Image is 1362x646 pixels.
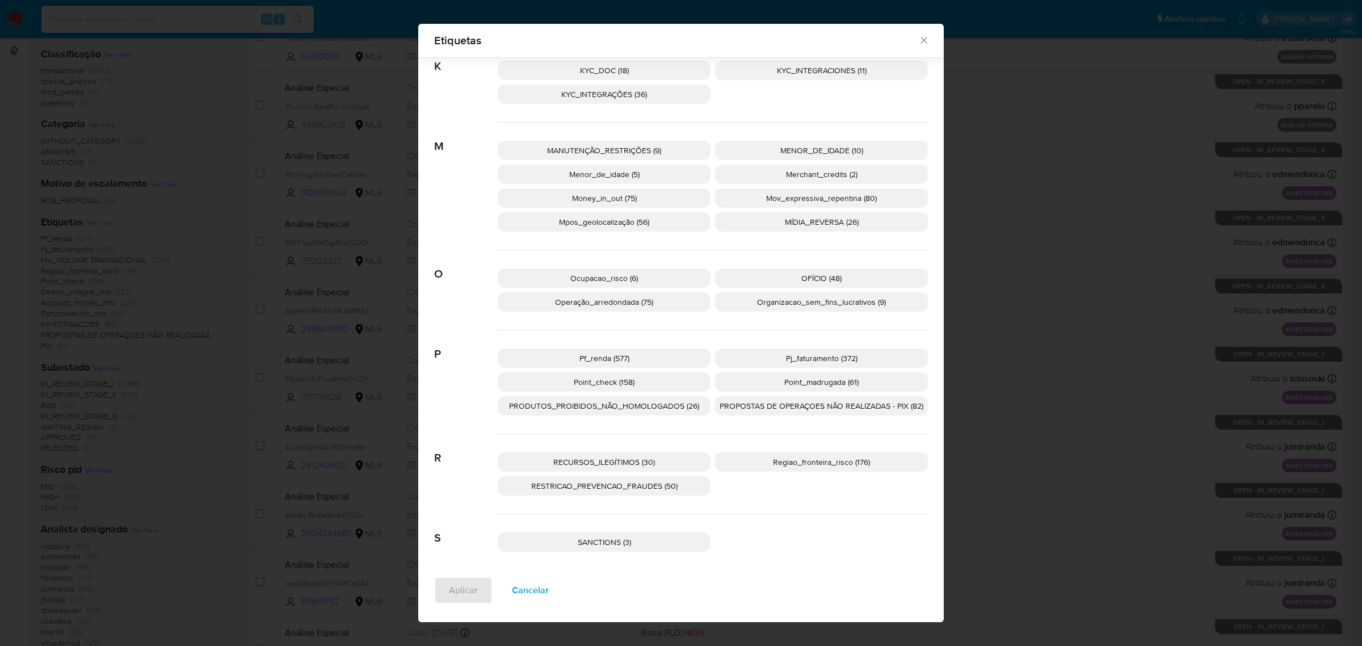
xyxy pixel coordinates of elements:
div: KYC_INTEGRAÇÕES (36) [498,85,711,104]
div: Menor_de_idade (5) [498,165,711,184]
div: Pj_faturamento (372) [715,349,928,368]
div: KYC_DOC (18) [498,61,711,80]
div: MANUTENÇÃO_RESTRIÇÕES (9) [498,141,711,160]
div: Money_in_out (75) [498,188,711,208]
div: Operação_arredondada (75) [498,292,711,312]
div: RESTRICAO_PREVENCAO_FRAUDES (50) [498,476,711,496]
div: MENOR_DE_IDADE (10) [715,141,928,160]
span: Point_check (158) [574,376,634,388]
div: SANCTIONS (3) [498,532,711,552]
span: Regiao_fronteira_risco (176) [773,456,870,468]
div: Mov_expressiva_repentina (80) [715,188,928,208]
span: Menor_de_idade (5) [569,169,640,180]
span: MENOR_DE_IDADE (10) [780,145,863,156]
span: Etiquetas [434,35,918,46]
span: R [434,434,498,465]
span: RECURSOS_ILEGÍTIMOS (30) [553,456,655,468]
span: Ocupacao_risco (6) [570,272,638,284]
div: Pf_renda (577) [498,349,711,368]
span: Pf_renda (577) [579,353,629,364]
span: MANUTENÇÃO_RESTRIÇÕES (9) [547,145,661,156]
span: PRODUTOS_PROIBIDOS_NÃO_HOMOLOGADOS (26) [509,400,699,412]
span: Mpos_geolocalização (56) [559,216,649,228]
span: RESTRICAO_PREVENCAO_FRAUDES (50) [531,480,678,492]
div: Point_madrugada (61) [715,372,928,392]
button: Fechar [918,35,928,45]
div: Mpos_geolocalização (56) [498,212,711,232]
span: P [434,330,498,361]
span: O [434,250,498,281]
span: KYC_INTEGRACIONES (11) [777,65,867,76]
span: K [434,43,498,73]
div: Organizacao_sem_fins_lucrativos (9) [715,292,928,312]
span: OFÍCIO (48) [801,272,842,284]
div: Ocupacao_risco (6) [498,269,711,288]
div: RECURSOS_ILEGÍTIMOS (30) [498,452,711,472]
div: Regiao_fronteira_risco (176) [715,452,928,472]
span: Organizacao_sem_fins_lucrativos (9) [757,296,886,308]
span: Point_madrugada (61) [784,376,859,388]
div: OFÍCIO (48) [715,269,928,288]
span: M [434,123,498,153]
span: Cancelar [512,578,549,603]
span: Operação_arredondada (75) [555,296,653,308]
div: KYC_INTEGRACIONES (11) [715,61,928,80]
span: SANCTIONS (3) [578,536,631,548]
span: Mov_expressiva_repentina (80) [766,192,877,204]
div: Point_check (158) [498,372,711,392]
span: Money_in_out (75) [572,192,637,204]
div: MÍDIA_REVERSA (26) [715,212,928,232]
div: PROPOSTAS DE OPERAÇOES NÃO REALIZADAS - PIX (82) [715,396,928,416]
div: PRODUTOS_PROIBIDOS_NÃO_HOMOLOGADOS (26) [498,396,711,416]
span: KYC_INTEGRAÇÕES (36) [561,89,647,100]
span: MÍDIA_REVERSA (26) [785,216,859,228]
span: PROPOSTAS DE OPERAÇOES NÃO REALIZADAS - PIX (82) [720,400,923,412]
div: Merchant_credits (2) [715,165,928,184]
button: Cancelar [497,577,564,604]
span: Merchant_credits (2) [786,169,857,180]
span: Pj_faturamento (372) [786,353,857,364]
span: S [434,514,498,545]
span: KYC_DOC (18) [580,65,629,76]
